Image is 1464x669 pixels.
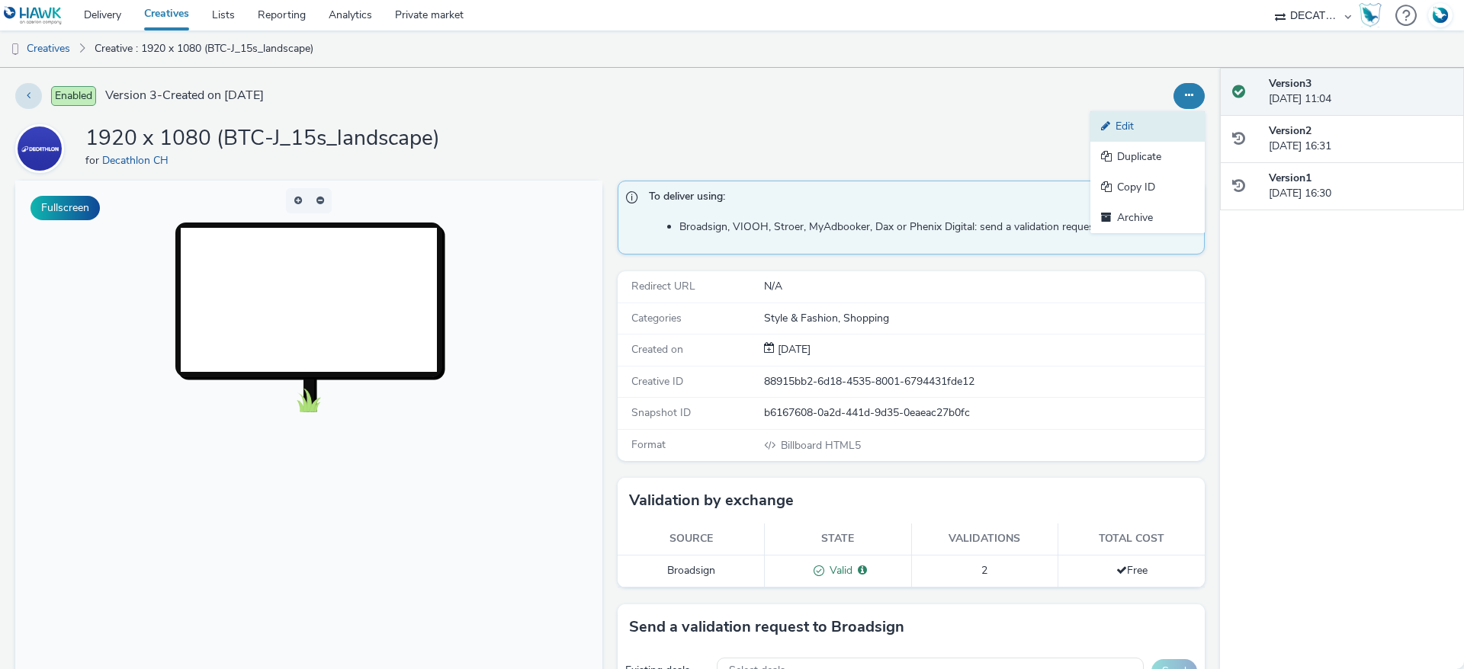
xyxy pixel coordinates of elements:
h3: Send a validation request to Broadsign [629,616,904,639]
img: dooh [8,42,23,57]
a: Duplicate [1090,142,1205,172]
span: To deliver using: [649,189,1189,209]
li: Broadsign, VIOOH, Stroer, MyAdbooker, Dax or Phenix Digital: send a validation request for the cr... [679,219,1196,235]
span: [DATE] [775,342,811,357]
a: Creative : 1920 x 1080 (BTC-J_15s_landscape) [87,30,321,67]
div: Style & Fashion, Shopping [764,311,1203,326]
th: Total cost [1058,523,1206,555]
h1: 1920 x 1080 (BTC-J_15s_landscape) [85,124,440,153]
span: Created on [631,342,683,357]
div: Creation 29 August 2025, 16:30 [775,342,811,357]
div: 88915bb2-6d18-4535-8001-6794431fde12 [764,374,1203,389]
img: Hawk Academy [1359,3,1382,27]
span: Snapshot ID [631,405,691,420]
span: for [85,153,102,168]
a: Copy ID [1090,172,1205,203]
span: Free [1116,563,1148,578]
span: 2 [981,563,987,578]
button: Fullscreen [30,196,100,220]
span: Format [631,437,666,452]
div: b6167608-0a2d-441d-9d35-0eaeac27b0fc [764,405,1203,421]
div: [DATE] 16:30 [1269,171,1452,202]
div: [DATE] 11:04 [1269,76,1452,107]
strong: Version 2 [1269,123,1311,138]
a: Decathlon CH [102,153,175,168]
span: Billboard HTML5 [779,438,861,453]
img: Decathlon CH [18,126,62,171]
strong: Version 1 [1269,171,1311,185]
th: State [765,523,912,555]
span: N/A [764,279,782,293]
td: Broadsign [618,555,765,587]
span: Redirect URL [631,279,695,293]
img: Account FR [1429,4,1452,27]
a: Archive [1090,203,1205,233]
a: Hawk Academy [1359,3,1388,27]
span: Creative ID [631,374,683,389]
span: Categories [631,311,682,325]
a: Decathlon CH [15,141,70,155]
span: Enabled [51,86,96,106]
strong: Version 3 [1269,76,1311,91]
a: Edit [1090,111,1205,142]
span: Valid [824,563,852,578]
th: Source [618,523,765,555]
span: Version 3 - Created on [DATE] [105,87,264,104]
h3: Validation by exchange [629,489,794,512]
th: Validations [911,523,1058,555]
img: undefined Logo [4,6,63,25]
div: [DATE] 16:31 [1269,123,1452,155]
